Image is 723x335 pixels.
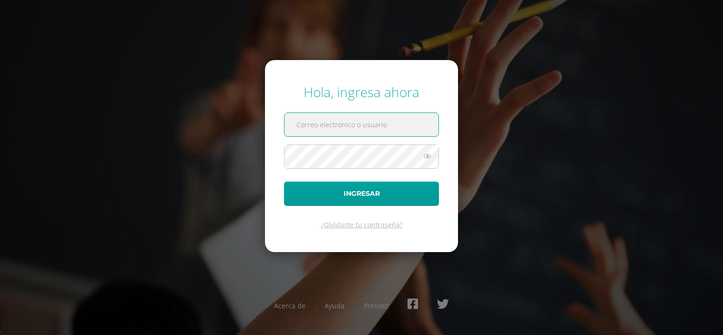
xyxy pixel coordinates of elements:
a: Ayuda [325,301,345,310]
div: Hola, ingresa ahora [284,83,439,101]
a: Presskit [364,301,388,310]
a: Acerca de [274,301,305,310]
a: ¿Olvidaste tu contraseña? [321,220,403,229]
button: Ingresar [284,182,439,206]
input: Correo electrónico o usuario [285,113,438,136]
